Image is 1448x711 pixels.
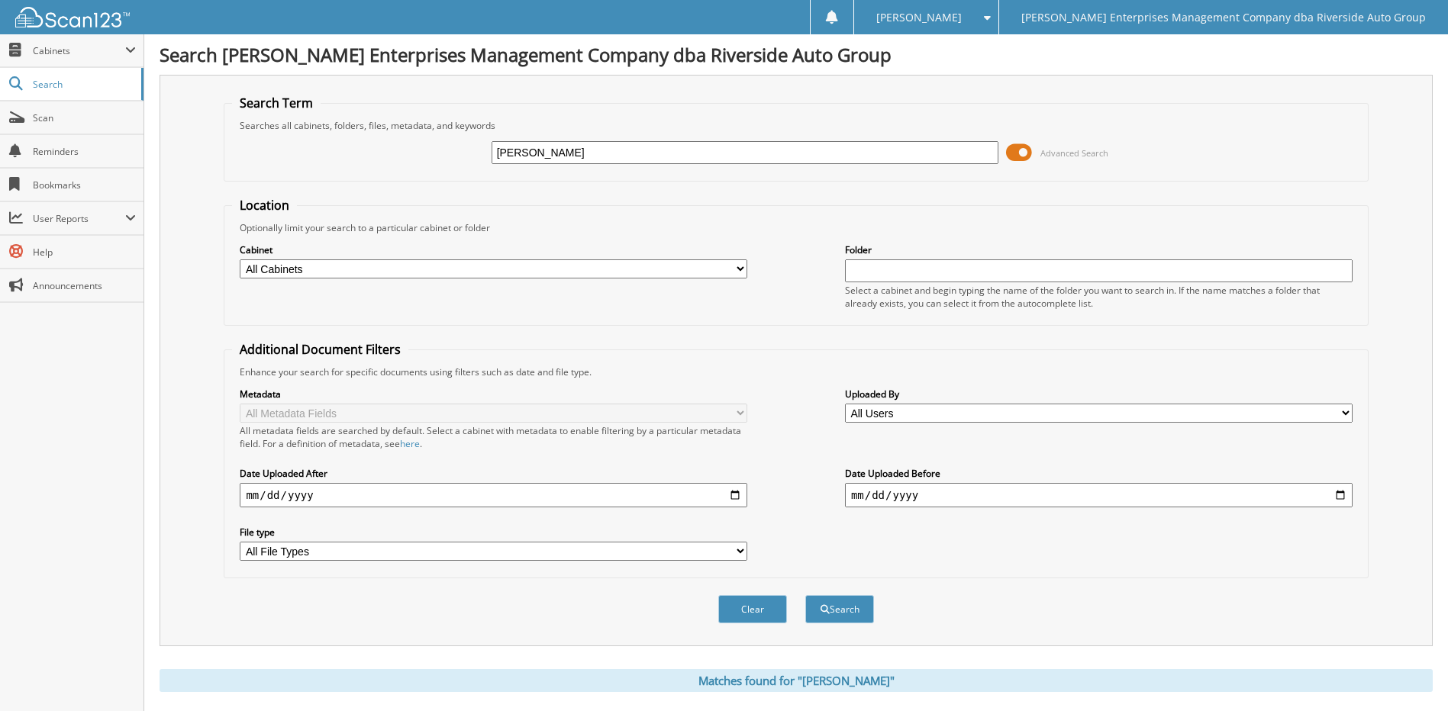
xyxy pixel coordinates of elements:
input: start [240,483,747,507]
label: Folder [845,243,1353,256]
label: Date Uploaded After [240,467,747,480]
div: Optionally limit your search to a particular cabinet or folder [232,221,1359,234]
label: Metadata [240,388,747,401]
span: Bookmarks [33,179,136,191]
a: here [400,437,420,450]
label: Date Uploaded Before [845,467,1353,480]
legend: Additional Document Filters [232,341,408,358]
label: Uploaded By [845,388,1353,401]
label: File type [240,526,747,539]
div: Searches all cabinets, folders, files, metadata, and keywords [232,119,1359,132]
h1: Search [PERSON_NAME] Enterprises Management Company dba Riverside Auto Group [160,42,1433,67]
span: [PERSON_NAME] Enterprises Management Company dba Riverside Auto Group [1021,13,1426,22]
legend: Location [232,197,297,214]
span: Scan [33,111,136,124]
span: Reminders [33,145,136,158]
span: User Reports [33,212,125,225]
div: All metadata fields are searched by default. Select a cabinet with metadata to enable filtering b... [240,424,747,450]
span: Announcements [33,279,136,292]
img: scan123-logo-white.svg [15,7,130,27]
button: Clear [718,595,787,623]
div: Select a cabinet and begin typing the name of the folder you want to search in. If the name match... [845,284,1353,310]
span: Search [33,78,134,91]
div: Matches found for "[PERSON_NAME]" [160,669,1433,692]
input: end [845,483,1353,507]
button: Search [805,595,874,623]
label: Cabinet [240,243,747,256]
span: Cabinets [33,44,125,57]
span: Advanced Search [1040,147,1108,159]
div: Enhance your search for specific documents using filters such as date and file type. [232,365,1359,378]
span: Help [33,246,136,259]
legend: Search Term [232,95,321,111]
span: [PERSON_NAME] [876,13,962,22]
